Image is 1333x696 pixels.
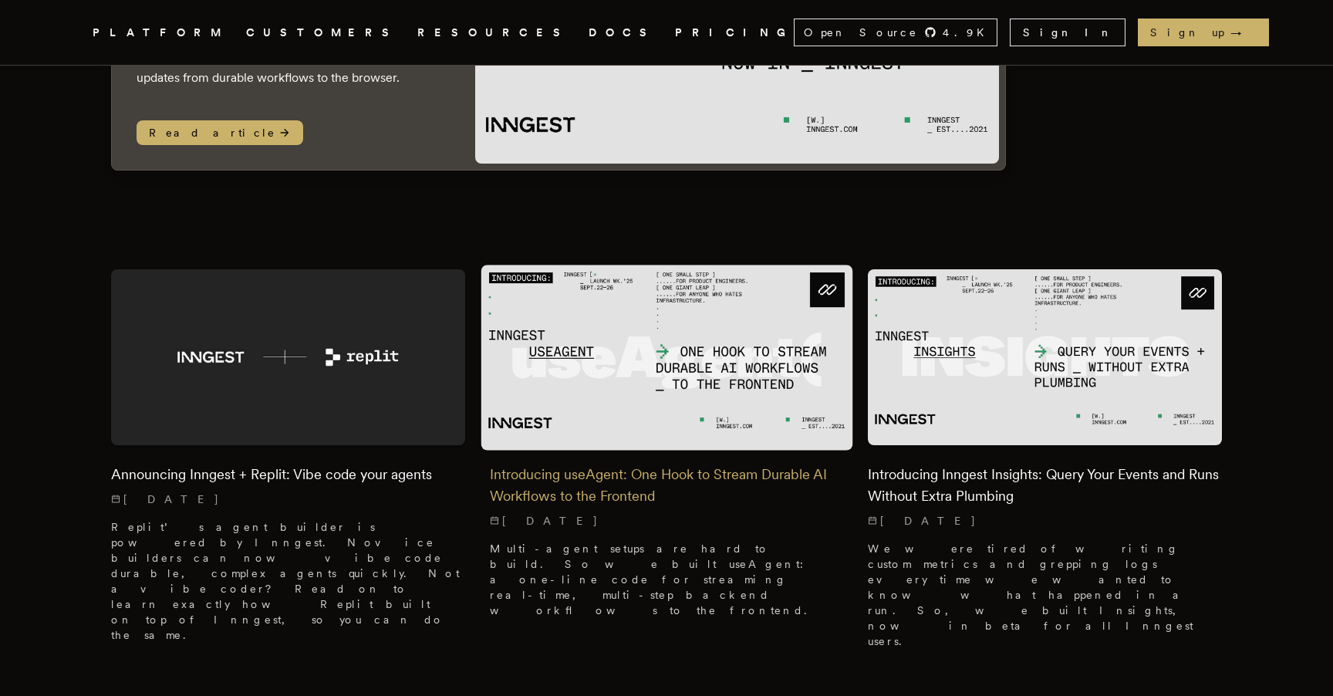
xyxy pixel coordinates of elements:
span: Read article [137,120,303,145]
h2: Introducing useAgent: One Hook to Stream Durable AI Workflows to the Frontend [490,464,844,507]
h2: Announcing Inngest + Replit: Vibe code your agents [111,464,465,485]
img: Featured image for Introducing Inngest Insights: Query Your Events and Runs Without Extra Plumbin... [868,269,1222,446]
p: Replit’s agent builder is powered by Inngest. Novice builders can now vibe code durable, complex ... [111,519,465,643]
img: Featured image for Announcing Inngest + Replit: Vibe code your agents blog post [111,269,465,446]
p: Multi-agent setups are hard to build. So we built useAgent: a one-line code for streaming real-ti... [490,541,844,618]
h2: Introducing Inngest Insights: Query Your Events and Runs Without Extra Plumbing [868,464,1222,507]
p: We were tired of writing custom metrics and grepping logs every time we wanted to know what happe... [868,541,1222,649]
span: 4.9 K [943,25,994,40]
a: Featured image for Introducing useAgent: One Hook to Stream Durable AI Workflows to the Frontend ... [490,269,844,631]
p: [DATE] [111,492,465,507]
a: Sign up [1138,19,1269,46]
img: Featured image for Introducing useAgent: One Hook to Stream Durable AI Workflows to the Frontend ... [481,265,852,450]
a: PRICING [675,23,794,42]
a: DOCS [589,23,656,42]
span: Open Source [804,25,918,40]
button: PLATFORM [93,23,228,42]
a: Sign In [1010,19,1125,46]
button: RESOURCES [417,23,570,42]
span: → [1230,25,1257,40]
p: [DATE] [490,513,844,529]
p: [DATE] [868,513,1222,529]
a: CUSTOMERS [246,23,399,42]
a: Featured image for Introducing Inngest Insights: Query Your Events and Runs Without Extra Plumbin... [868,269,1222,662]
a: Featured image for Announcing Inngest + Replit: Vibe code your agents blog postAnnouncing Inngest... [111,269,465,656]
